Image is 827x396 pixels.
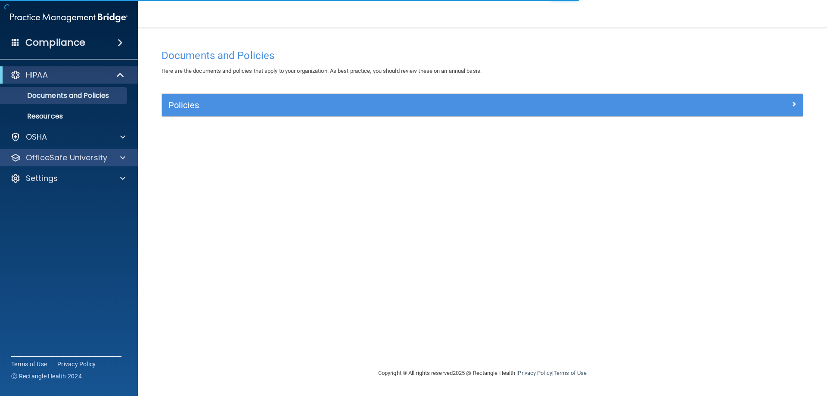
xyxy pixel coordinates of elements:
a: HIPAA [10,70,125,80]
span: Ⓒ Rectangle Health 2024 [11,372,82,380]
p: Documents and Policies [6,91,123,100]
a: Privacy Policy [57,360,96,368]
h5: Policies [168,100,636,110]
h4: Compliance [25,37,85,49]
span: Here are the documents and policies that apply to your organization. As best practice, you should... [162,68,482,74]
p: OSHA [26,132,47,142]
div: Copyright © All rights reserved 2025 @ Rectangle Health | | [325,359,640,387]
p: OfficeSafe University [26,153,107,163]
a: Terms of Use [553,370,587,376]
a: OfficeSafe University [10,153,125,163]
p: Resources [6,112,123,121]
iframe: Drift Widget Chat Controller [678,335,817,369]
a: Policies [168,98,796,112]
h4: Documents and Policies [162,50,803,61]
a: Settings [10,173,125,184]
img: PMB logo [10,9,127,26]
p: HIPAA [26,70,48,80]
a: Privacy Policy [518,370,552,376]
p: Settings [26,173,58,184]
a: Terms of Use [11,360,47,368]
a: OSHA [10,132,125,142]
